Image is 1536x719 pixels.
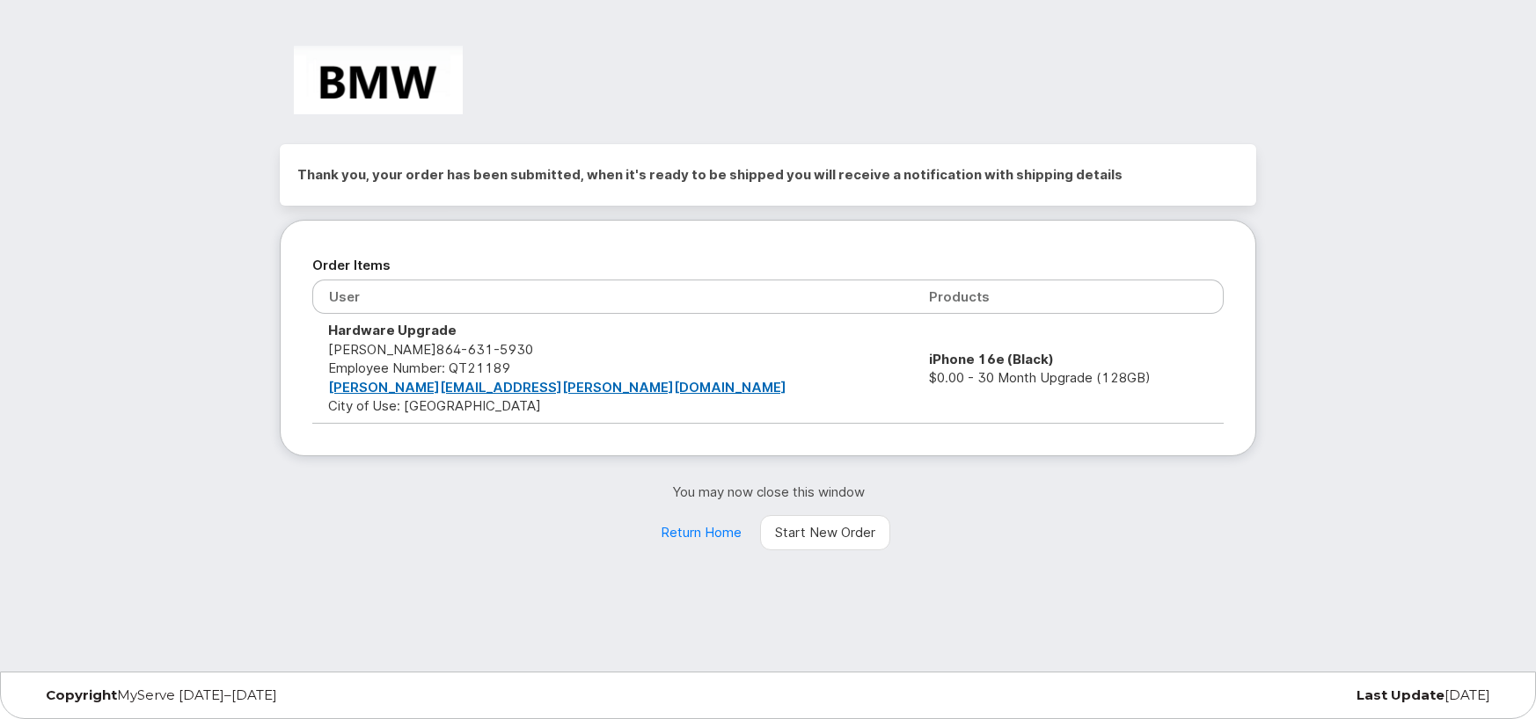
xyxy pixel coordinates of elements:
span: 631 [461,341,494,358]
a: Start New Order [760,515,890,550]
h2: Order Items [312,252,1224,279]
div: [DATE] [1013,688,1503,702]
strong: Hardware Upgrade [328,322,457,338]
strong: Copyright [46,686,117,703]
a: Return Home [646,515,757,550]
a: [PERSON_NAME][EMAIL_ADDRESS][PERSON_NAME][DOMAIN_NAME] [328,379,786,396]
strong: Last Update [1357,686,1445,703]
strong: iPhone 16e (Black) [929,351,1054,367]
span: Employee Number: QT21189 [328,359,510,376]
div: MyServe [DATE]–[DATE] [33,688,523,702]
p: You may now close this window [280,483,1256,501]
h2: Thank you, your order has been submitted, when it's ready to be shipped you will receive a notifi... [297,162,1239,188]
th: User [312,280,913,314]
td: $0.00 - 30 Month Upgrade (128GB) [913,314,1224,423]
img: BMW Manufacturing Co LLC [294,46,463,114]
td: [PERSON_NAME] City of Use: [GEOGRAPHIC_DATA] [312,314,913,423]
span: 864 [436,341,533,358]
th: Products [913,280,1224,314]
span: 5930 [494,341,533,358]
